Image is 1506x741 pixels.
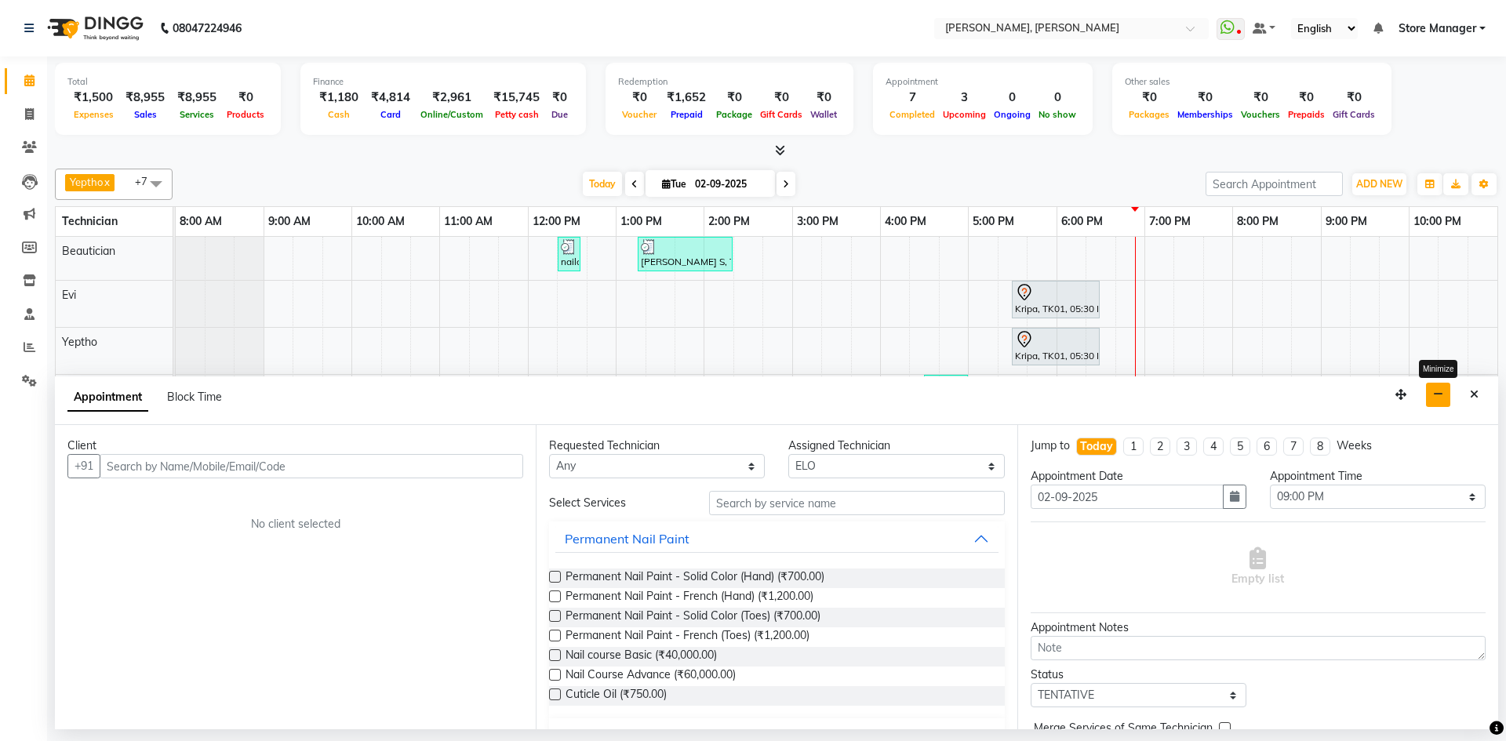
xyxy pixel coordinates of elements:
[793,210,842,233] a: 3:00 PM
[40,6,147,50] img: logo
[1031,619,1486,636] div: Appointment Notes
[549,438,765,454] div: Requested Technician
[70,109,118,120] span: Expenses
[1257,438,1277,456] li: 6
[1125,75,1379,89] div: Other sales
[555,525,998,553] button: Permanent Nail Paint
[1031,468,1246,485] div: Appointment Date
[806,109,841,120] span: Wallet
[417,89,487,107] div: ₹2,961
[547,109,572,120] span: Due
[167,390,222,404] span: Block Time
[67,454,100,478] button: +91
[176,210,226,233] a: 8:00 AM
[886,89,939,107] div: 7
[67,383,148,412] span: Appointment
[487,89,546,107] div: ₹15,745
[1230,438,1250,456] li: 5
[1034,720,1213,739] span: Merge Services of Same Technician
[1284,109,1329,120] span: Prepaids
[1233,210,1282,233] a: 8:00 PM
[806,89,841,107] div: ₹0
[566,608,820,627] span: Permanent Nail Paint - Solid Color (Toes) (₹700.00)
[376,109,405,120] span: Card
[1035,109,1080,120] span: No show
[667,109,707,120] span: Prepaid
[1270,468,1486,485] div: Appointment Time
[1337,438,1372,454] div: Weeks
[1057,210,1107,233] a: 6:00 PM
[566,627,809,647] span: Permanent Nail Paint - French (Toes) (₹1,200.00)
[1125,89,1173,107] div: ₹0
[67,89,119,107] div: ₹1,500
[537,495,697,511] div: Select Services
[491,109,543,120] span: Petty cash
[352,210,409,233] a: 10:00 AM
[1329,109,1379,120] span: Gift Cards
[939,89,990,107] div: 3
[1031,485,1224,509] input: yyyy-mm-dd
[1237,89,1284,107] div: ₹0
[712,109,756,120] span: Package
[990,109,1035,120] span: Ongoing
[67,438,523,454] div: Client
[135,175,159,187] span: +7
[223,109,268,120] span: Products
[264,210,315,233] a: 9:00 AM
[440,210,497,233] a: 11:00 AM
[990,89,1035,107] div: 0
[704,210,754,233] a: 2:00 PM
[62,244,115,258] span: Beautician
[617,210,666,233] a: 1:00 PM
[756,109,806,120] span: Gift Cards
[365,89,417,107] div: ₹4,814
[130,109,161,120] span: Sales
[1206,172,1343,196] input: Search Appointment
[1419,360,1457,378] div: Minimize
[1125,109,1173,120] span: Packages
[566,647,717,667] span: Nail course Basic (₹40,000.00)
[881,210,930,233] a: 4:00 PM
[756,89,806,107] div: ₹0
[62,214,118,228] span: Technician
[313,75,573,89] div: Finance
[565,529,689,548] div: Permanent Nail Paint
[1177,438,1197,456] li: 3
[62,288,76,302] span: Evi
[119,89,171,107] div: ₹8,955
[1399,20,1476,37] span: Store Manager
[1203,438,1224,456] li: 4
[1123,438,1144,456] li: 1
[1329,89,1379,107] div: ₹0
[1352,173,1406,195] button: ADD NEW
[1237,109,1284,120] span: Vouchers
[566,568,824,588] span: Permanent Nail Paint - Solid Color (Hand) (₹700.00)
[1035,89,1080,107] div: 0
[103,176,110,188] a: x
[1310,438,1330,456] li: 8
[618,89,660,107] div: ₹0
[417,109,487,120] span: Online/Custom
[1013,330,1098,363] div: Kripa, TK01, 05:30 PM-06:30 PM, Permanent Nail Paint - Solid Color (Hand)
[939,109,990,120] span: Upcoming
[618,75,841,89] div: Redemption
[1080,438,1113,455] div: Today
[1231,547,1284,587] span: Empty list
[1284,89,1329,107] div: ₹0
[1031,667,1246,683] div: Status
[1322,210,1371,233] a: 9:00 PM
[100,454,523,478] input: Search by Name/Mobile/Email/Code
[788,438,1004,454] div: Assigned Technician
[313,89,365,107] div: ₹1,180
[1463,383,1486,407] button: Close
[566,588,813,608] span: Permanent Nail Paint - French (Hand) (₹1,200.00)
[658,178,690,190] span: Tue
[969,210,1018,233] a: 5:00 PM
[171,89,223,107] div: ₹8,955
[639,239,731,269] div: [PERSON_NAME] S, TK05, 01:15 PM-02:20 PM, Wax Full Arms,Wax Full Legs,Under Arms Wax
[1356,178,1402,190] span: ADD NEW
[105,516,486,532] div: No client selected
[1173,89,1237,107] div: ₹0
[324,109,354,120] span: Cash
[559,239,579,269] div: nailashes, TK02, 12:20 PM-12:35 PM, Eyebrows Threading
